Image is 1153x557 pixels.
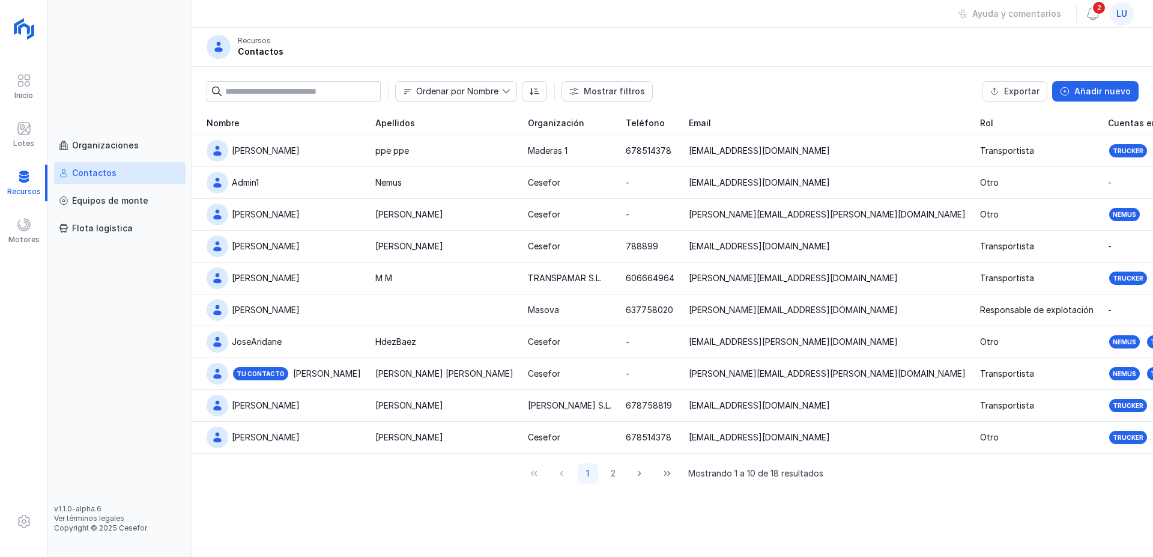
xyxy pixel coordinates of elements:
[375,117,415,129] span: Apellidos
[528,304,559,316] div: Masova
[950,4,1069,24] button: Ayuda y comentarios
[982,81,1047,102] button: Exportar
[980,208,999,221] div: Otro
[375,145,409,157] div: ppe ppe
[54,162,186,184] a: Contactos
[972,8,1061,20] span: Ayuda y comentarios
[689,400,830,412] div: [EMAIL_ADDRESS][DOMAIN_NAME]
[980,240,1034,252] div: Transportista
[626,304,673,316] div: 637758020
[232,304,300,316] div: [PERSON_NAME]
[232,431,300,443] div: [PERSON_NAME]
[626,177,629,189] div: -
[528,368,560,380] div: Cesefor
[689,304,898,316] div: [PERSON_NAME][EMAIL_ADDRESS][DOMAIN_NAME]
[1113,433,1143,442] div: Trucker
[8,235,40,245] div: Motores
[232,240,300,252] div: [PERSON_NAME]
[232,272,300,284] div: [PERSON_NAME]
[416,87,498,96] div: Ordenar por Nombre
[980,304,1094,316] div: Responsable de explotación
[689,336,898,348] div: [EMAIL_ADDRESS][PERSON_NAME][DOMAIN_NAME]
[980,431,999,443] div: Otro
[1113,210,1136,219] div: Nemus
[528,117,584,129] span: Organización
[689,208,966,221] div: [PERSON_NAME][EMAIL_ADDRESS][PERSON_NAME][DOMAIN_NAME]
[1113,401,1143,410] div: Trucker
[1074,85,1131,97] span: Añadir nuevo
[628,463,651,484] button: Next Page
[980,400,1034,412] div: Transportista
[584,85,645,97] span: Mostrar filtros
[14,91,33,100] div: Inicio
[9,14,39,44] img: logoRight.svg
[578,463,598,484] button: Page 1
[375,400,443,412] div: [PERSON_NAME]
[72,167,117,179] div: Contactos
[232,208,300,221] div: [PERSON_NAME]
[1113,370,1136,378] div: Nemus
[626,117,665,129] span: Teléfono
[689,145,830,157] div: [EMAIL_ADDRESS][DOMAIN_NAME]
[603,463,623,484] button: Page 2
[1108,177,1112,189] div: -
[528,336,560,348] div: Cesefor
[626,431,671,443] div: 678514378
[689,240,830,252] div: [EMAIL_ADDRESS][DOMAIN_NAME]
[1113,274,1143,282] div: Trucker
[528,431,560,443] div: Cesefor
[375,240,443,252] div: [PERSON_NAME]
[626,400,672,412] div: 678758819
[1052,81,1139,102] button: Añadir nuevo
[232,177,259,189] div: Admin1
[656,463,679,484] button: Last Page
[689,431,830,443] div: [EMAIL_ADDRESS][DOMAIN_NAME]
[232,400,300,412] div: [PERSON_NAME]
[207,117,240,129] span: Nombre
[688,467,823,479] span: Mostrando 1 a 10 de 18 resultados
[528,208,560,221] div: Cesefor
[396,82,502,101] span: Nombre
[528,400,611,412] div: [PERSON_NAME] S.L.
[1113,147,1143,155] div: Trucker
[1108,304,1112,316] div: -
[232,336,282,348] div: JoseAridane
[238,36,271,46] div: Recursos
[1092,1,1106,15] span: 2
[528,145,567,157] div: Maderas 1
[293,368,361,380] div: [PERSON_NAME]
[689,177,830,189] div: [EMAIL_ADDRESS][DOMAIN_NAME]
[1108,240,1112,252] div: -
[689,368,966,380] div: [PERSON_NAME][EMAIL_ADDRESS][PERSON_NAME][DOMAIN_NAME]
[1113,338,1136,346] div: Nemus
[1004,85,1040,97] span: Exportar
[54,514,124,523] a: Ver términos legales
[980,117,993,129] span: Rol
[980,336,999,348] div: Otro
[72,139,139,151] div: Organizaciones
[689,272,898,284] div: [PERSON_NAME][EMAIL_ADDRESS][DOMAIN_NAME]
[980,368,1034,380] div: Transportista
[54,504,186,514] div: v1.1.0-alpha.6
[238,46,283,58] div: Contactos
[626,272,674,284] div: 606664964
[72,222,133,234] div: Flota logística
[375,431,443,443] div: [PERSON_NAME]
[54,135,186,156] a: Organizaciones
[72,195,148,207] div: Equipos de monte
[626,368,629,380] div: -
[626,336,629,348] div: -
[626,240,658,252] div: 788899
[980,177,999,189] div: Otro
[375,208,443,221] div: [PERSON_NAME]
[232,145,300,157] div: [PERSON_NAME]
[54,523,186,533] div: Copyright © 2025 Cesefor
[626,208,629,221] div: -
[375,177,402,189] div: Nemus
[232,366,289,382] div: Tu contacto
[13,139,34,148] div: Lotes
[1116,8,1127,20] span: lu
[375,336,416,348] div: HdezBaez
[561,81,653,102] button: Mostrar filtros
[689,117,711,129] span: Email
